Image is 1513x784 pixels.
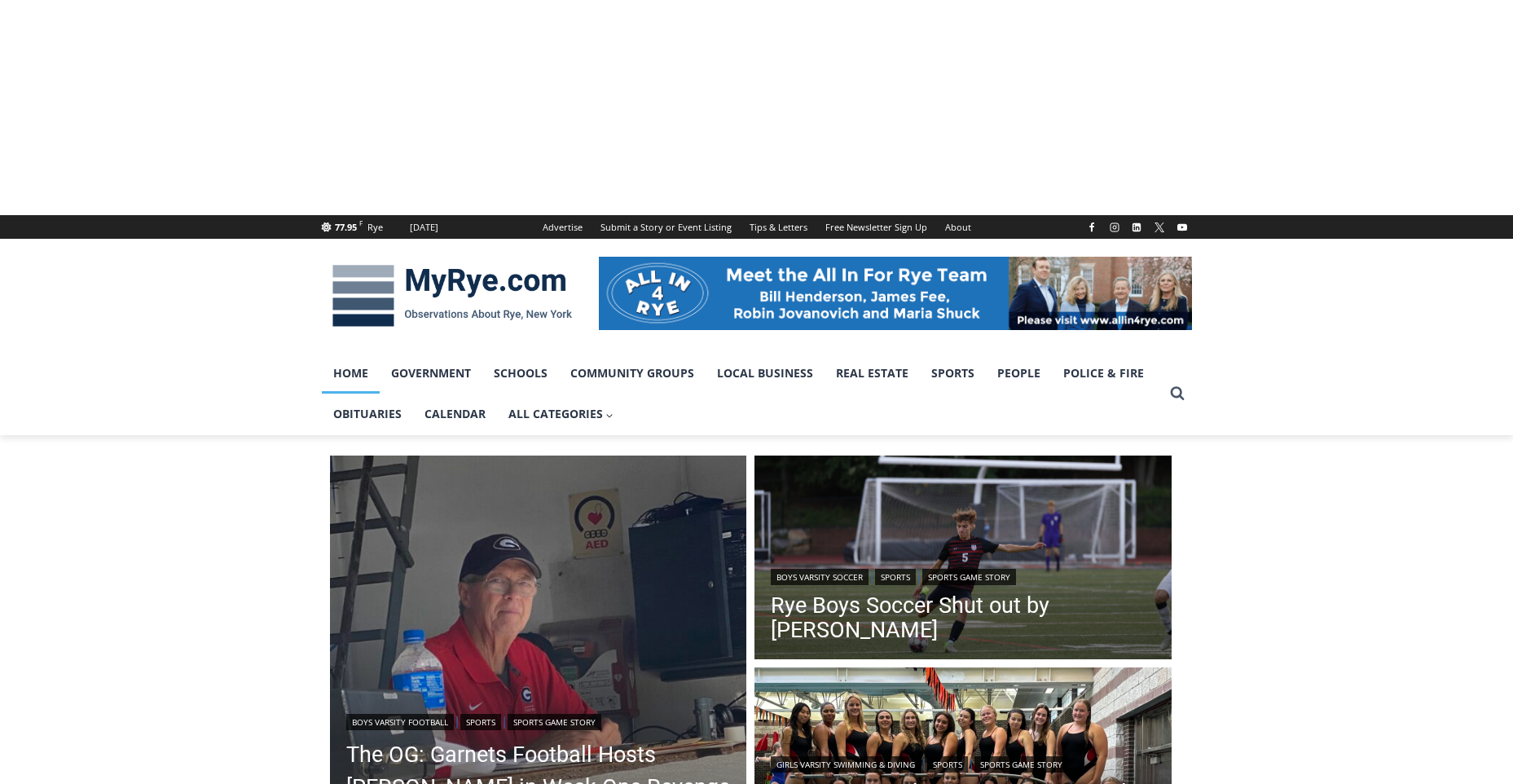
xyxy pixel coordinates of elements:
a: Facebook [1082,218,1102,237]
a: Tips & Letters [741,215,816,239]
a: Free Newsletter Sign Up [816,215,936,239]
img: (PHOTO: Rye Boys Soccer's Silas Kavanagh in his team's 3-0 loss to Byram Hills on Septmber 10, 20... [754,456,1172,664]
span: 77.95 [335,221,357,233]
a: Sports [920,353,986,394]
a: Read More Rye Boys Soccer Shut out by Byram Hills [754,456,1172,664]
a: Schools [482,353,559,394]
a: Rye Boys Soccer Shut out by [PERSON_NAME] [771,593,1155,642]
a: Linkedin [1127,218,1146,237]
img: All in for Rye [599,257,1192,330]
a: Home [322,353,380,394]
a: Sports Game Story [974,756,1068,773]
nav: Secondary Navigation [534,215,980,239]
a: Sports Game Story [922,569,1016,585]
a: Sports [927,756,968,773]
img: MyRye.com [322,253,583,338]
a: Instagram [1105,218,1124,237]
a: Community Groups [559,353,706,394]
a: About [936,215,980,239]
a: Sports [460,714,501,730]
a: Boys Varsity Soccer [771,569,869,585]
button: View Search Form [1163,379,1192,408]
a: Police & Fire [1052,353,1155,394]
a: Calendar [413,394,497,434]
a: YouTube [1172,218,1192,237]
a: Girls Varsity Swimming & Diving [771,756,921,773]
a: X [1150,218,1169,237]
a: Real Estate [825,353,920,394]
div: Rye [367,220,383,235]
span: All Categories [508,405,614,423]
div: | | [346,711,731,730]
a: Boys Varsity Football [346,714,454,730]
a: Advertise [534,215,592,239]
a: All Categories [497,394,626,434]
span: F [359,218,363,227]
div: | | [771,566,1155,585]
div: | | [771,753,1155,773]
a: Submit a Story or Event Listing [592,215,741,239]
nav: Primary Navigation [322,353,1163,435]
a: Sports Game Story [508,714,601,730]
a: Government [380,353,482,394]
a: Obituaries [322,394,413,434]
a: People [986,353,1052,394]
div: [DATE] [410,220,438,235]
a: Sports [875,569,916,585]
a: Local Business [706,353,825,394]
